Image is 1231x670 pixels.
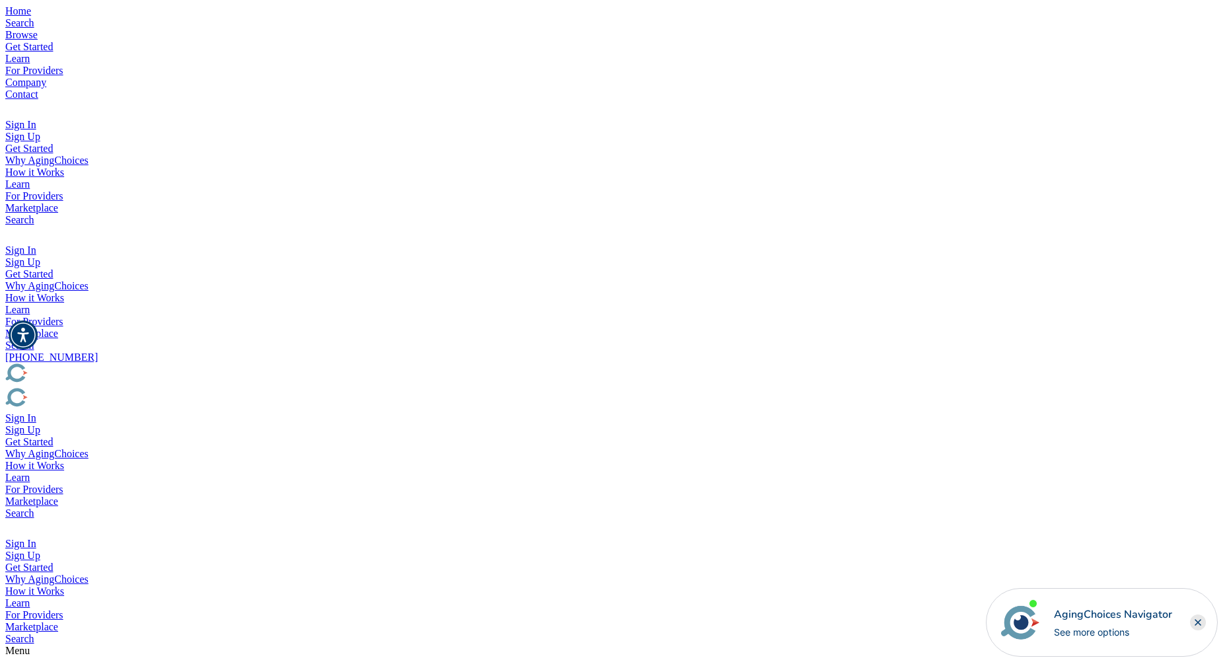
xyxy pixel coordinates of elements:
[5,460,1226,472] div: How it Works
[5,621,1226,633] div: Marketplace
[5,256,1226,268] div: Sign Up
[5,538,1226,550] div: Sign In
[5,585,1226,597] div: How it Works
[5,167,1226,178] div: How it Works
[5,507,1226,519] div: Search
[5,340,1226,352] div: Search
[5,53,30,64] a: Learn
[5,363,151,385] img: AgingChoices
[5,244,1226,256] div: Sign In
[9,320,38,350] div: Accessibility Menu
[5,29,38,40] a: Browse
[5,280,1226,292] div: Why AgingChoices
[5,388,151,410] img: Choice!
[5,550,1226,562] div: Sign Up
[5,77,46,88] a: Company
[5,155,1226,167] div: Why AgingChoices
[5,178,1226,190] div: Learn
[5,574,1226,585] div: Why AgingChoices
[5,100,21,116] img: search-icon.svg
[5,484,1226,496] div: For Providers
[5,131,1226,143] div: Sign Up
[5,424,1226,436] div: Sign Up
[5,119,1226,131] div: Sign In
[5,89,38,100] a: Contact
[1190,614,1206,630] div: Close
[5,633,1226,645] div: Search
[5,316,1226,328] div: For Providers
[5,412,1226,424] div: Sign In
[5,190,1226,202] div: For Providers
[5,562,1226,574] div: Get Started
[5,268,1226,280] div: Get Started
[5,226,1226,244] div: Popover trigger
[5,609,1226,621] div: For Providers
[5,214,1226,226] div: Search
[5,519,20,535] img: user-icon.svg
[5,352,98,363] a: [PHONE_NUMBER]
[5,17,34,28] a: Search
[5,304,1226,316] div: Learn
[5,448,1226,460] div: Why AgingChoices
[1054,607,1172,622] div: AgingChoices Navigator
[5,472,1226,484] div: Learn
[5,65,63,76] a: For Providers
[5,202,1226,214] div: Marketplace
[5,496,1226,507] div: Marketplace
[998,600,1043,645] img: avatar
[5,328,1226,340] div: Marketplace
[5,41,53,52] a: Get Started
[5,292,1226,304] div: How it Works
[5,645,1226,657] div: Menu
[1054,625,1172,639] div: See more options
[5,519,1226,538] div: Popover trigger
[5,5,31,17] a: Home
[5,597,1226,609] div: Learn
[5,17,1226,29] div: Popover trigger
[5,226,20,242] img: user-icon.svg
[5,436,1226,448] div: Get Started
[5,143,1226,155] div: Get Started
